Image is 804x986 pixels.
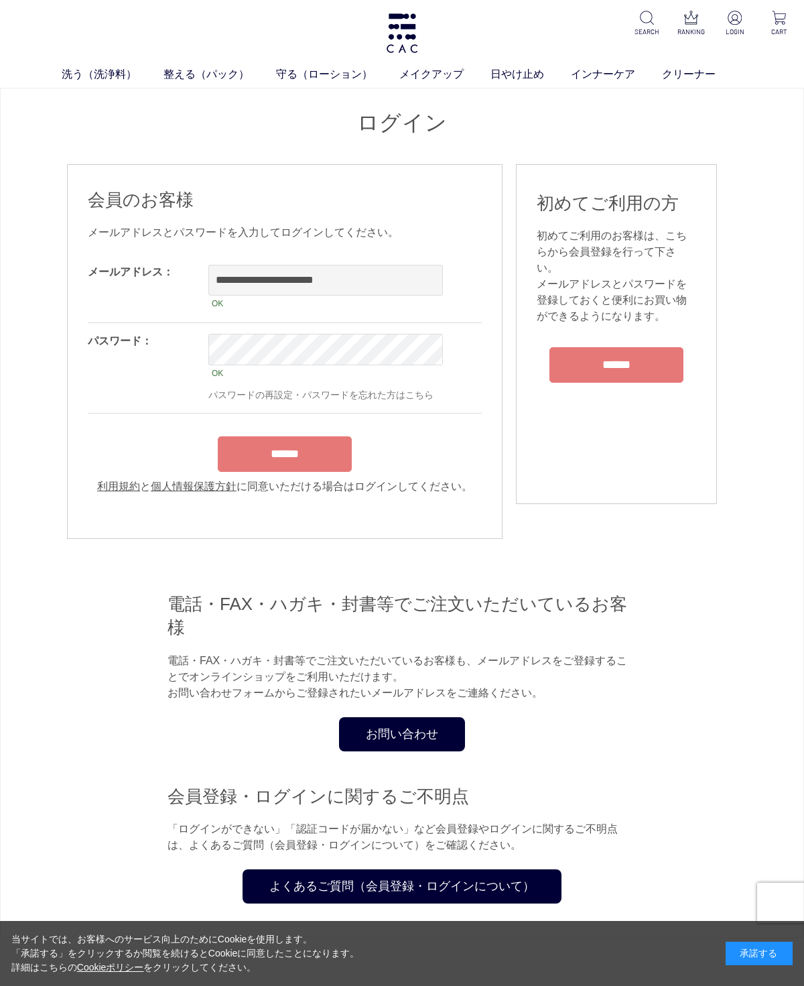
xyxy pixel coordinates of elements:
label: パスワード： [88,335,152,347]
h2: 会員登録・ログインに関するご不明点 [167,785,636,808]
p: LOGIN [721,27,749,37]
a: CART [765,11,793,37]
a: 個人情報保護方針 [151,481,237,492]
div: OK [208,365,443,381]
p: SEARCH [632,27,661,37]
a: よくあるご質問（会員登録・ログインについて） [243,869,561,904]
h2: 電話・FAX・ハガキ・封書等でご注文いただいているお客様 [167,593,636,639]
a: LOGIN [721,11,749,37]
a: お問い合わせ [339,717,465,751]
a: Cookieポリシー [77,962,144,973]
p: CART [765,27,793,37]
div: と に同意いただける場合はログインしてください。 [88,479,482,495]
a: 利用規約 [97,481,140,492]
div: 初めてご利用のお客様は、こちらから会員登録を行って下さい。 メールアドレスとパスワードを登録しておくと便利にお買い物ができるようになります。 [537,228,696,324]
a: 洗う（洗浄料） [62,66,163,82]
a: インナーケア [571,66,662,82]
h1: ログイン [67,109,737,137]
a: 守る（ローション） [276,66,399,82]
a: メイクアップ [399,66,490,82]
a: SEARCH [632,11,661,37]
p: RANKING [677,27,705,37]
p: 電話・FAX・ハガキ・封書等でご注文いただいているお客様も、メールアドレスをご登録することでオンラインショップをご利用いただけます。 お問い合わせフォームからご登録されたいメールアドレスをご連絡... [167,653,636,701]
label: メールアドレス： [88,266,174,278]
a: パスワードの再設定・パスワードを忘れた方はこちら [208,389,433,400]
a: RANKING [677,11,705,37]
a: 整える（パック） [163,66,276,82]
div: 承諾する [726,942,793,965]
div: 当サイトでは、お客様へのサービス向上のためにCookieを使用します。 「承諾する」をクリックするか閲覧を続けるとCookieに同意したことになります。 詳細はこちらの をクリックしてください。 [11,932,360,975]
span: 会員のお客様 [88,190,194,210]
img: logo [385,13,419,53]
span: 初めてご利用の方 [537,193,679,213]
p: 「ログインができない」「認証コードが届かない」など会員登録やログインに関するご不明点は、よくあるご質問（会員登録・ログインについて）をご確認ください。 [167,821,636,853]
a: 日やけ止め [490,66,571,82]
a: クリーナー [662,66,742,82]
div: OK [208,296,443,312]
div: メールアドレスとパスワードを入力してログインしてください。 [88,225,482,241]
